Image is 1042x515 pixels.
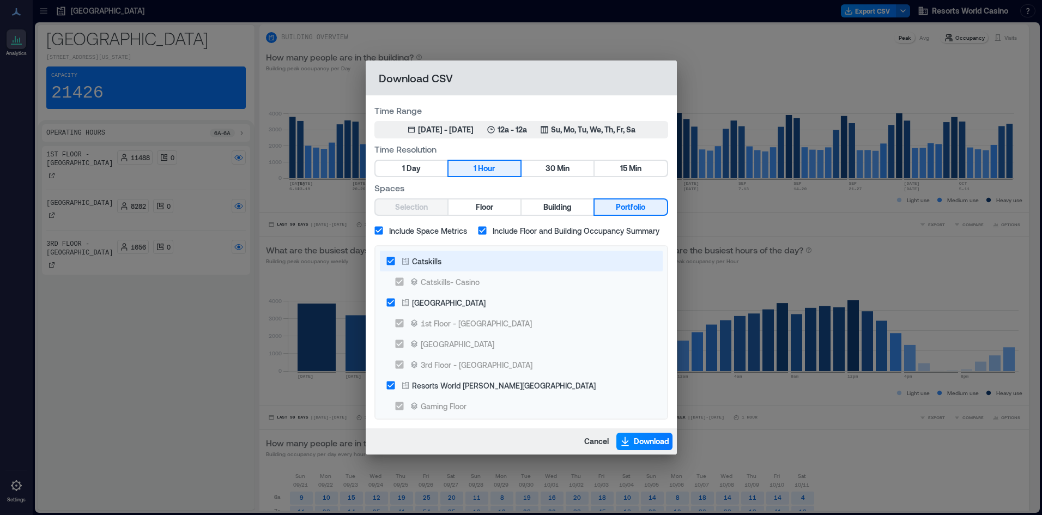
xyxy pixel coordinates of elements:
p: Su, Mo, Tu, We, Th, Fr, Sa [551,124,635,135]
span: Day [407,162,421,175]
span: Include Floor and Building Occupancy Summary [493,225,659,237]
button: Building [522,199,593,215]
div: Catskills- Casino [421,276,480,288]
label: Time Resolution [374,143,668,155]
p: 12a - 12a [498,124,527,135]
span: 1 [402,162,405,175]
span: Min [629,162,641,175]
span: Hour [478,162,495,175]
div: Resorts World [PERSON_NAME][GEOGRAPHIC_DATA] [412,380,596,391]
span: Floor [476,201,493,214]
div: [DATE] - [DATE] [418,124,474,135]
label: Time Range [374,104,668,117]
div: [GEOGRAPHIC_DATA] [421,338,494,350]
button: 15 Min [595,161,667,176]
button: 30 Min [522,161,593,176]
button: 1 Day [375,161,447,176]
button: Portfolio [595,199,667,215]
span: Include Space Metrics [389,225,467,237]
span: Building [543,201,572,214]
span: Download [634,436,669,447]
div: Catskills [412,256,441,267]
button: Cancel [581,433,612,450]
span: 15 [620,162,627,175]
div: 1st Floor - [GEOGRAPHIC_DATA] [421,318,532,329]
h2: Download CSV [366,60,677,95]
span: Portfolio [616,201,645,214]
button: Download [616,433,673,450]
span: 1 [474,162,476,175]
label: Spaces [374,181,668,194]
button: [DATE] - [DATE]12a - 12aSu, Mo, Tu, We, Th, Fr, Sa [374,121,668,138]
span: 30 [546,162,555,175]
button: 1 Hour [449,161,520,176]
div: Gaming Floor [421,401,467,412]
button: Floor [449,199,520,215]
span: Min [557,162,570,175]
div: [GEOGRAPHIC_DATA] [412,297,486,308]
span: Cancel [584,436,609,447]
div: 3rd Floor - [GEOGRAPHIC_DATA] [421,359,532,371]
